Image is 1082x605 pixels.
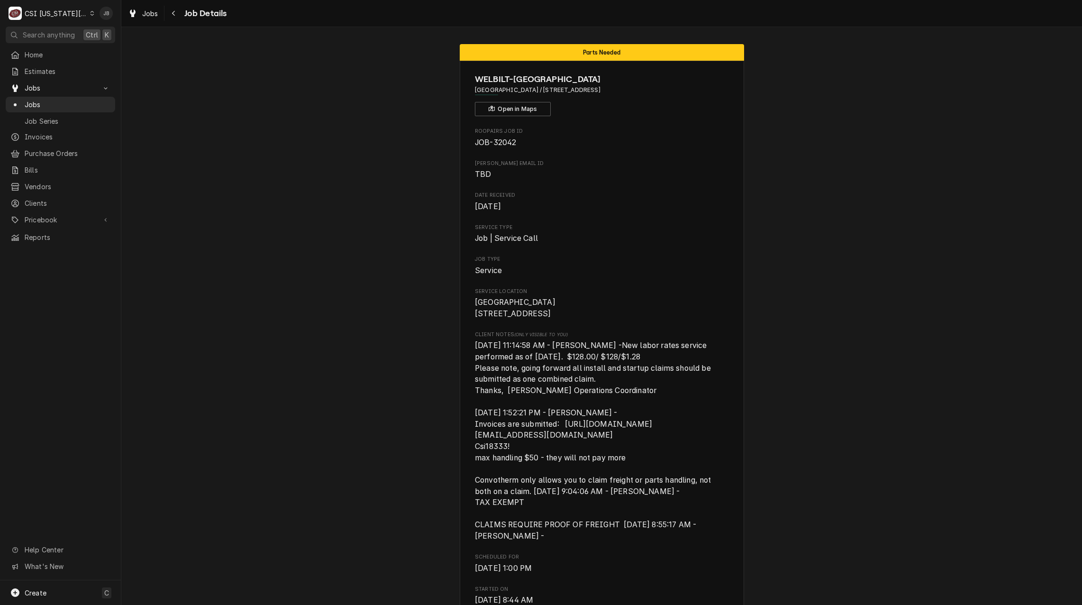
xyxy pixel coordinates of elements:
span: Roopairs Job ID [475,128,728,135]
span: Date Received [475,201,728,212]
div: Roopairs Job ID [475,128,728,148]
a: Jobs [6,97,115,112]
span: Service Type [475,224,728,231]
a: Purchase Orders [6,146,115,161]
span: Scheduled For [475,553,728,561]
span: [DATE] 1:00 PM [475,564,532,573]
span: Job Series [25,116,110,126]
span: Service Location [475,297,728,319]
span: Service [475,266,502,275]
span: Date Received [475,192,728,199]
a: Invoices [6,129,115,145]
span: Clients [25,198,110,208]
button: Navigate back [166,6,182,21]
span: Carl Morris email ID [475,169,728,180]
span: (Only Visible to You) [514,332,568,337]
span: Parts Needed [583,49,620,55]
span: Started On [475,586,728,593]
span: What's New [25,561,109,571]
div: Scheduled For [475,553,728,574]
span: Purchase Orders [25,148,110,158]
span: Home [25,50,110,60]
span: Address [475,86,728,94]
a: Go to Jobs [6,80,115,96]
div: Job Type [475,256,728,276]
div: [object Object] [475,331,728,542]
div: Client Information [475,73,728,116]
a: Estimates [6,64,115,79]
span: K [105,30,109,40]
span: [DATE] 8:44 AM [475,596,533,605]
div: Service Type [475,224,728,244]
span: Job | Service Call [475,234,538,243]
a: Vendors [6,179,115,194]
span: [PERSON_NAME] email ID [475,160,728,167]
a: Job Series [6,113,115,129]
span: Service Location [475,288,728,295]
span: Client Notes [475,331,728,339]
a: Clients [6,195,115,211]
span: [DATE] [475,202,501,211]
span: Reports [25,232,110,242]
span: [DATE] 11:14:58 AM - [PERSON_NAME] -New labor rates service performed as of [DATE]. $128.00/ $128... [475,341,713,541]
span: C [104,588,109,598]
span: Name [475,73,728,86]
div: Date Received [475,192,728,212]
a: Reports [6,229,115,245]
a: Bills [6,162,115,178]
span: Job Type [475,265,728,276]
a: Go to What's New [6,559,115,574]
div: Joshua Bennett's Avatar [100,7,113,20]
span: Job Details [182,7,227,20]
span: Estimates [25,66,110,76]
span: Invoices [25,132,110,142]
span: Jobs [25,100,110,110]
span: Job Type [475,256,728,263]
span: Jobs [142,9,158,18]
span: Roopairs Job ID [475,137,728,148]
span: Jobs [25,83,96,93]
div: CSI Kansas City's Avatar [9,7,22,20]
button: Search anythingCtrlK [6,27,115,43]
span: Create [25,589,46,597]
span: Service Type [475,233,728,244]
span: [GEOGRAPHIC_DATA] [STREET_ADDRESS] [475,298,555,318]
span: Pricebook [25,215,96,225]
span: Search anything [23,30,75,40]
div: Service Location [475,288,728,320]
div: C [9,7,22,20]
span: JOB-32042 [475,138,516,147]
a: Go to Pricebook [6,212,115,228]
div: Carl Morris email ID [475,160,728,180]
span: [object Object] [475,340,728,541]
div: CSI [US_STATE][GEOGRAPHIC_DATA] [25,9,87,18]
div: Status [460,44,744,61]
a: Go to Help Center [6,542,115,558]
span: Scheduled For [475,563,728,574]
a: Home [6,47,115,63]
span: Ctrl [86,30,98,40]
span: Help Center [25,545,109,555]
div: JB [100,7,113,20]
span: TBD [475,170,491,179]
a: Jobs [124,6,162,21]
button: Open in Maps [475,102,551,116]
span: Vendors [25,182,110,192]
span: Bills [25,165,110,175]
